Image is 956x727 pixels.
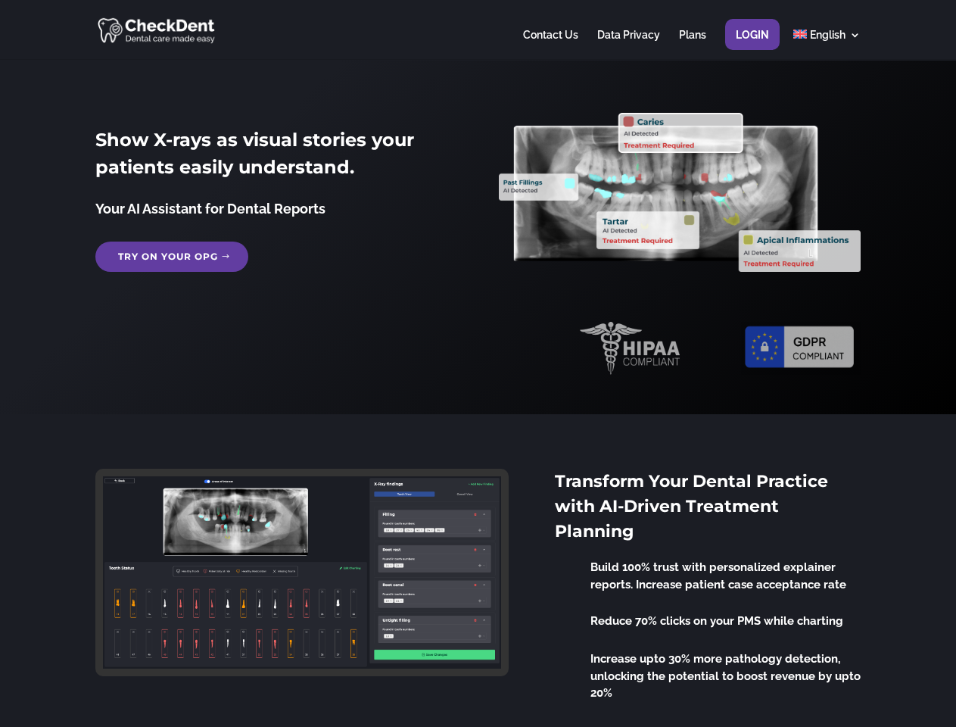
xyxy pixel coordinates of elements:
a: Try on your OPG [95,242,248,272]
a: Login [736,30,769,59]
h2: Show X-rays as visual stories your patients easily understand. [95,126,456,189]
a: English [793,30,861,59]
span: Your AI Assistant for Dental Reports [95,201,325,217]
span: Reduce 70% clicks on your PMS while charting [590,614,843,628]
img: X_Ray_annotated [499,113,860,272]
a: Data Privacy [597,30,660,59]
a: Plans [679,30,706,59]
img: CheckDent AI [98,15,216,45]
a: Contact Us [523,30,578,59]
span: Transform Your Dental Practice with AI-Driven Treatment Planning [555,471,828,541]
span: Build 100% trust with personalized explainer reports. Increase patient case acceptance rate [590,560,846,591]
span: English [810,29,845,41]
span: Increase upto 30% more pathology detection, unlocking the potential to boost revenue by upto 20% [590,652,861,700]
